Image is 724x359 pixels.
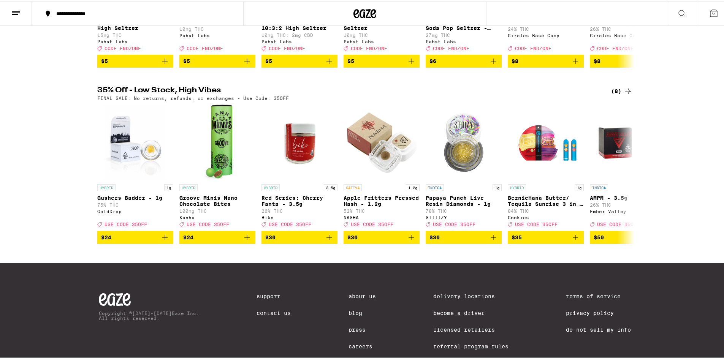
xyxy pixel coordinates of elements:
p: 1g [575,183,584,190]
p: HYBRID [261,183,280,190]
p: 26% THC [590,25,666,30]
span: $6 [429,57,436,63]
p: 1g [164,183,173,190]
button: Add to bag [590,53,666,66]
a: About Us [349,292,376,298]
a: Contact Us [257,308,291,315]
p: AMPM - 3.5g [590,193,666,199]
p: 15mg THC [97,31,173,36]
span: CODE ENDZONE [105,44,141,49]
span: $5 [101,57,108,63]
p: 52% THC [344,207,420,212]
div: Pabst Labs [179,32,255,36]
span: USE CODE 35OFF [187,221,229,226]
span: $24 [101,233,111,239]
div: Biko [261,214,337,218]
span: USE CODE 35OFF [351,221,393,226]
img: GoldDrop - Gushers Badder - 1g [104,103,166,179]
p: HYBRID [508,183,526,190]
p: 27mg THC [426,31,502,36]
div: Pabst Labs [344,38,420,43]
a: Open page for Red Series: Cherry Fanta - 3.5g from Biko [261,103,337,229]
a: Become a Driver [433,308,509,315]
span: $5 [265,57,272,63]
p: 84% THC [508,207,584,212]
button: Add to bag [508,229,584,242]
span: USE CODE 35OFF [433,221,475,226]
p: Groove Minis Nano Chocolate Bites [179,193,255,206]
p: Copyright © [DATE]-[DATE] Eaze Inc. All rights reserved. [99,309,199,319]
p: HYBRID [179,183,198,190]
img: Biko - Red Series: Cherry Fanta - 3.5g [261,103,337,179]
a: Privacy Policy [566,308,631,315]
p: 75% THC [97,201,173,206]
p: 10mg THC [179,25,255,30]
button: Add to bag [261,229,337,242]
button: Add to bag [97,229,173,242]
span: USE CODE 35OFF [515,221,558,226]
span: USE CODE 35OFF [269,221,311,226]
a: Do Not Sell My Info [566,325,631,331]
button: Add to bag [426,229,502,242]
a: Open page for Gushers Badder - 1g from GoldDrop [97,103,173,229]
button: Add to bag [179,229,255,242]
button: Add to bag [344,53,420,66]
a: Press [349,325,376,331]
button: Add to bag [261,53,337,66]
a: Open page for Groove Minis Nano Chocolate Bites from Kanha [179,103,255,229]
span: $30 [265,233,276,239]
div: Circles Base Camp [590,32,666,36]
div: Cookies [508,214,584,218]
p: FINAL SALE: No returns, refunds, or exchanges - Use Code: 35OFF [97,94,289,99]
p: 1.2g [406,183,420,190]
span: CODE ENDZONE [433,44,469,49]
p: INDICA [426,183,444,190]
p: 3.5g [324,183,337,190]
span: CODE ENDZONE [351,44,387,49]
img: Kanha - Groove Minis Nano Chocolate Bites [202,103,233,179]
p: Papaya Punch Live Resin Diamonds - 1g [426,193,502,206]
div: NASHA [344,214,420,218]
a: Open page for Papaya Punch Live Resin Diamonds - 1g from STIIIZY [426,103,502,229]
p: 10mg THC: 2mg CBD [261,31,337,36]
p: 26% THC [261,207,337,212]
button: Add to bag [508,53,584,66]
span: $50 [594,233,604,239]
h2: 35% Off - Low Stock, High Vibes [97,85,595,94]
a: Open page for BernieHana Butter/ Tequila Sunrise 3 in 1 AIO - 1g from Cookies [508,103,584,229]
p: HYBRID [97,183,116,190]
span: CODE ENDZONE [597,44,634,49]
span: $5 [183,57,190,63]
img: Ember Valley - AMPM - 3.5g [590,103,666,179]
img: Cookies - BernieHana Butter/ Tequila Sunrise 3 in 1 AIO - 1g [508,103,584,179]
button: Add to bag [590,229,666,242]
div: Pabst Labs [426,38,502,43]
div: STIIIZY [426,214,502,218]
div: Pabst Labs [97,38,173,43]
div: (8) [611,85,632,94]
p: 1g [493,183,502,190]
a: Open page for AMPM - 3.5g from Ember Valley [590,103,666,229]
a: Support [257,292,291,298]
img: STIIIZY - Papaya Punch Live Resin Diamonds - 1g [426,103,502,179]
p: Gushers Badder - 1g [97,193,173,199]
div: Circles Base Camp [508,32,584,36]
p: 10mg THC [344,31,420,36]
p: 78% THC [426,207,502,212]
a: Delivery Locations [433,292,509,298]
a: Careers [349,342,376,348]
span: $35 [512,233,522,239]
p: 100mg THC [179,207,255,212]
button: Add to bag [426,53,502,66]
p: SATIVA [344,183,362,190]
p: Apple Fritters Pressed Hash - 1.2g [344,193,420,206]
span: USE CODE 35OFF [597,221,640,226]
span: $24 [183,233,193,239]
p: BernieHana Butter/ Tequila Sunrise 3 in 1 AIO - 1g [508,193,584,206]
span: USE CODE 35OFF [105,221,147,226]
img: NASHA - Apple Fritters Pressed Hash - 1.2g [344,103,420,179]
span: $5 [347,57,354,63]
span: CODE ENDZONE [187,44,223,49]
button: Add to bag [179,53,255,66]
span: $8 [512,57,518,63]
